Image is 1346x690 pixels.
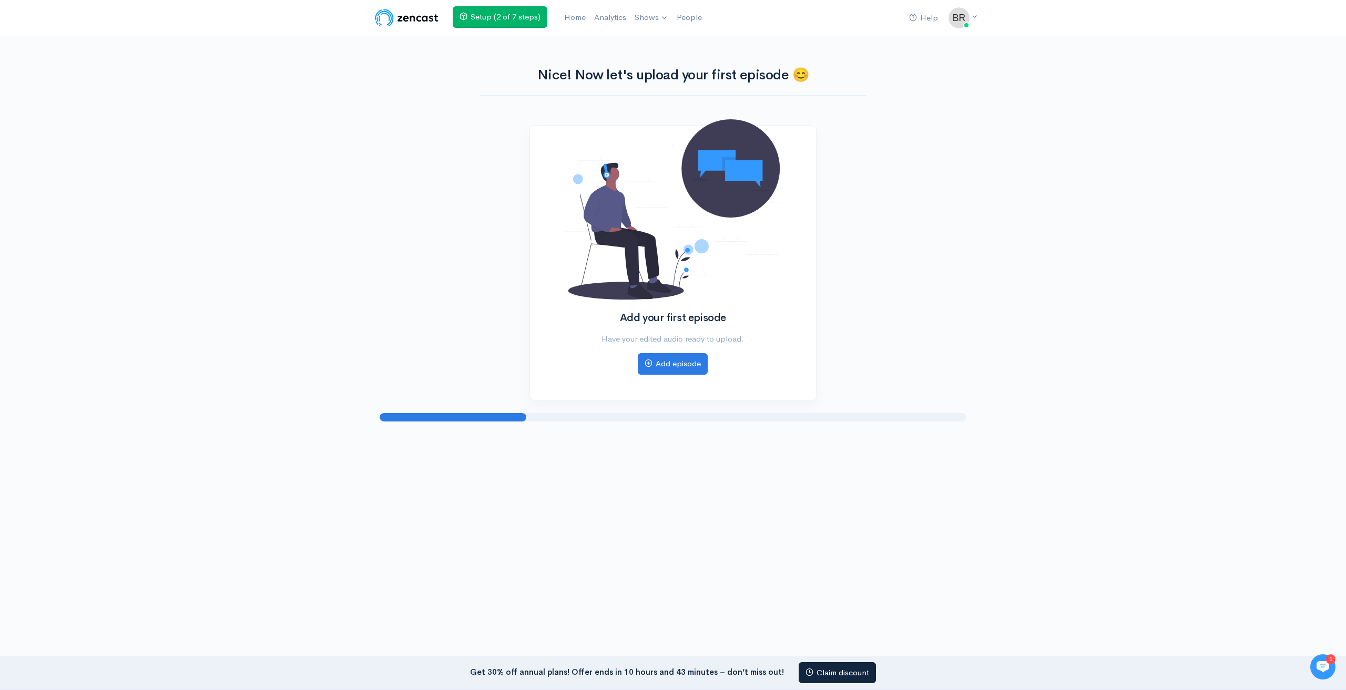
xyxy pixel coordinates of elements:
h1: Hi 👋 [16,51,195,68]
a: Analytics [590,6,630,29]
a: Home [560,6,590,29]
span: New conversation [68,146,126,154]
h2: Add your first episode [565,312,780,324]
p: Find an answer quickly [14,180,196,193]
img: No podcasts added [565,119,780,299]
img: ... [949,7,970,28]
a: Help [905,7,942,29]
iframe: gist-messenger-bubble-iframe [1310,654,1335,679]
h2: Just let us know if you need anything and we'll be happy to help! 🙂 [16,70,195,120]
img: ZenCast Logo [373,7,440,28]
h1: Nice! Now let's upload your first episode 😊 [480,68,866,83]
a: Add episode [638,353,708,375]
a: People [672,6,706,29]
input: Search articles [30,198,188,219]
a: Shows [630,6,672,29]
strong: Get 30% off annual plans! Offer ends in 10 hours and 43 minutes – don’t miss out! [470,666,784,676]
p: Have your edited audio ready to upload. [565,333,780,345]
button: New conversation [16,139,194,160]
a: Setup (2 of 7 steps) [453,6,547,28]
a: Claim discount [799,662,876,684]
